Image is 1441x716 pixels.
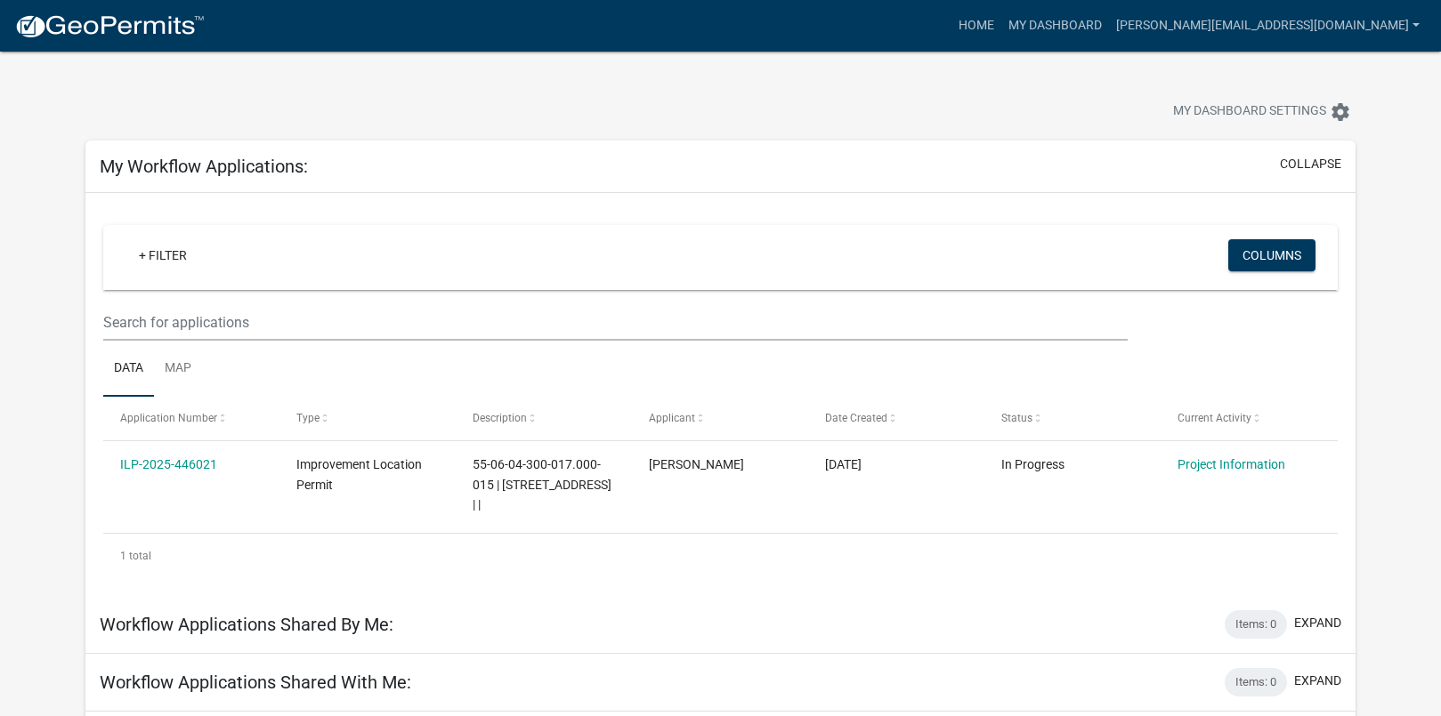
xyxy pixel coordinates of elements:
button: expand [1294,672,1341,690]
a: ILP-2025-446021 [120,457,217,471]
datatable-header-cell: Description [456,397,632,439]
datatable-header-cell: Date Created [808,397,984,439]
a: + Filter [125,239,201,271]
span: Type [296,412,320,424]
h5: Workflow Applications Shared By Me: [100,614,393,635]
datatable-header-cell: Current Activity [1161,397,1337,439]
a: [PERSON_NAME][EMAIL_ADDRESS][DOMAIN_NAME] [1109,9,1427,43]
span: Applicant [649,412,695,424]
span: 07/07/2025 [825,457,862,471]
datatable-header-cell: Type [279,397,456,439]
span: Current Activity [1178,412,1251,424]
button: My Dashboard Settingssettings [1159,94,1365,129]
span: 55-06-04-300-017.000-015 | 11026 N KITCHEN RD | | [473,457,611,512]
datatable-header-cell: Application Number [103,397,279,439]
span: Improvement Location Permit [296,457,422,492]
button: Columns [1228,239,1316,271]
h5: My Workflow Applications: [100,156,308,177]
div: 1 total [103,534,1338,578]
span: Nelson, Tim [649,457,744,471]
span: In Progress [1001,457,1065,471]
i: settings [1330,101,1351,123]
span: My Dashboard Settings [1173,101,1326,123]
h5: Workflow Applications Shared With Me: [100,672,411,693]
a: Map [154,341,202,398]
span: Description [473,412,527,424]
div: Items: 0 [1225,668,1287,696]
button: expand [1294,614,1341,632]
input: Search for applications [103,304,1128,341]
div: Items: 0 [1225,610,1287,639]
span: Status [1001,412,1032,424]
button: collapse [1280,155,1341,173]
span: Date Created [825,412,887,424]
a: Project Information [1178,457,1285,471]
span: Application Number [120,412,217,424]
a: My Dashboard [1001,9,1109,43]
datatable-header-cell: Status [984,397,1161,439]
a: Data [103,341,154,398]
div: collapse [85,193,1356,596]
datatable-header-cell: Applicant [632,397,808,439]
a: Home [951,9,1001,43]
